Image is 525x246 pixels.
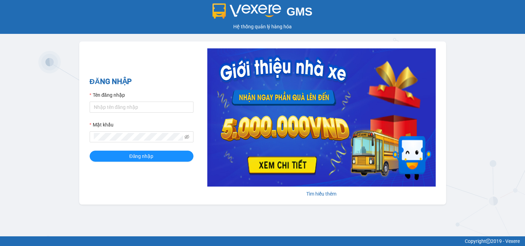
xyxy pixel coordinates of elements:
div: Copyright 2019 - Vexere [5,237,520,245]
img: banner-0 [207,48,436,187]
span: Đăng nhập [129,152,154,160]
span: eye-invisible [184,134,189,139]
label: Mật khẩu [90,121,114,129]
span: copyright [486,239,491,244]
img: logo 2 [212,3,281,19]
div: Tìm hiểu thêm [207,190,436,198]
input: Mật khẩu [94,133,183,141]
label: Tên đăng nhập [90,91,125,99]
div: Hệ thống quản lý hàng hóa [2,23,523,30]
span: GMS [287,5,313,18]
h2: ĐĂNG NHẬP [90,76,193,87]
button: Đăng nhập [90,151,193,162]
input: Tên đăng nhập [90,102,193,113]
a: GMS [212,10,313,16]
